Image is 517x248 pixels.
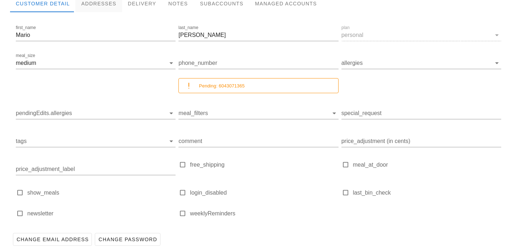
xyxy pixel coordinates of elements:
div: allergies [341,57,501,69]
label: plan [341,25,350,30]
small: Pending: 6043071365 [199,83,244,89]
label: meal_at_door [353,161,501,168]
label: show_meals [27,189,176,196]
label: weeklyReminders [190,210,338,217]
label: last_name [178,25,198,30]
div: meal_sizemedium [16,57,176,69]
label: login_disabled [190,189,338,196]
button: Change Password [95,233,160,246]
label: meal_size [16,53,35,58]
label: newsletter [27,210,176,217]
div: planpersonal [341,29,501,41]
div: pendingEdits.allergies [16,108,176,119]
div: tags [16,135,176,147]
span: Change Password [98,237,157,242]
div: medium [16,60,36,66]
label: free_shipping [190,161,338,168]
button: Change Email Address [13,233,92,246]
span: Change Email Address [16,237,89,242]
label: last_bin_check [353,189,501,196]
label: first_name [16,25,36,30]
div: meal_filters [178,108,338,119]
